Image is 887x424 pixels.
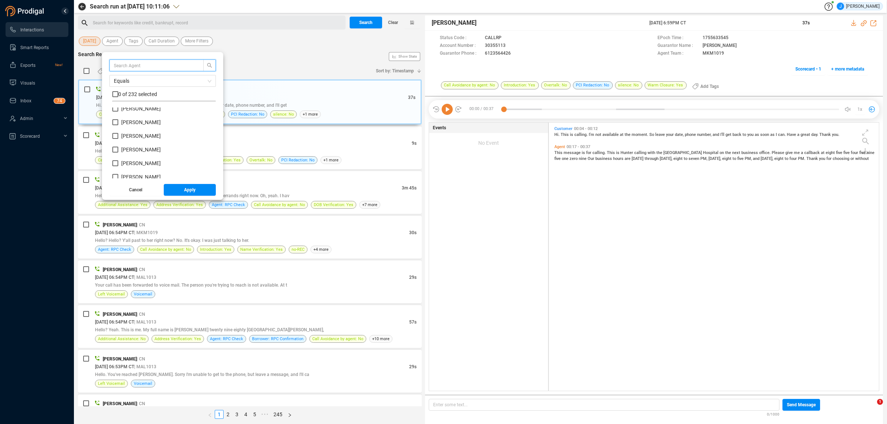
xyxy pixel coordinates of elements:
div: grid [553,124,878,390]
a: Interactions [9,22,62,37]
span: [DATE] 06:54PM CT [95,185,134,191]
span: [PERSON_NAME] [121,106,161,112]
span: Equals [114,75,211,86]
span: I'll [720,132,725,137]
span: nine [867,150,874,155]
span: give [785,150,794,155]
span: you [819,156,826,161]
span: | MAL1013 [134,364,156,369]
a: 245 [271,410,285,418]
span: Apply [184,184,196,196]
span: [GEOGRAPHIC_DATA] [663,150,703,155]
span: [PERSON_NAME] [121,119,161,125]
span: Address Verification: Yes [156,201,203,208]
span: silence: No [615,81,642,89]
span: Hi. [554,132,561,137]
button: [DATE] [79,37,101,46]
span: Address Verification: Yes [154,335,201,342]
span: nine [579,156,588,161]
span: leave [655,132,666,137]
span: Inbox [20,98,31,103]
span: Hello? Hello? Y'all past to her right now? No. It's okay. I was just talking to her. [95,238,249,243]
span: Call Avoidance by agent: No [254,201,305,208]
button: 1x [855,104,865,114]
div: [PERSON_NAME]| CN[DATE] 06:54PM CT| MKM10193m 45sHello? This is her. Sorry. How are you? Yeah. I'... [78,171,422,214]
iframe: Intercom live chat [862,399,880,417]
span: a [801,150,804,155]
span: eight [722,156,733,161]
li: Next 5 Pages [259,410,271,419]
li: 245 [271,410,285,419]
span: Hunter [621,150,634,155]
button: Add Tags [688,81,723,92]
button: Call Duration [144,37,179,46]
span: Voicemail [134,291,152,298]
button: Sort by: Timestamp [371,65,422,77]
span: four [851,150,859,155]
span: Add Tags [700,81,719,92]
span: to [785,156,789,161]
span: PCI Redaction: No [281,157,315,164]
span: no-REC [292,246,305,253]
span: [PERSON_NAME] [121,133,161,139]
span: a [797,132,801,137]
div: [PERSON_NAME]| CN[DATE] 06:59PM CT| MKM101937sHi. This is calling. I'm not available at the momen... [78,79,422,124]
span: This [554,150,564,155]
span: to [684,156,689,161]
span: 1755633545 [703,34,728,42]
span: +1 more [300,110,321,118]
span: 6123564426 [485,50,511,58]
span: 0/1000 [767,411,779,417]
span: search [204,63,215,68]
li: 3 [232,410,241,419]
span: silence: No [273,111,294,118]
span: Our [588,156,595,161]
span: next [732,150,741,155]
span: and [753,156,761,161]
span: five [859,150,867,155]
span: and [713,132,720,137]
span: | CN [137,356,145,362]
div: [PERSON_NAME] [837,3,880,10]
button: Search [350,17,382,28]
button: Agent [102,37,123,46]
span: Hello? [95,148,108,154]
a: Inbox [9,93,62,108]
span: Introduction: Yes [200,246,231,253]
a: 2 [224,410,232,418]
span: eight [826,150,836,155]
span: Call Duration [149,37,175,46]
span: Overtalk: No [541,81,571,89]
button: right [285,410,295,419]
div: [PERSON_NAME]| CN[DATE] 06:54PM CT| MKM101930sHello? Hello? Y'all past to her right now? No. It's... [78,216,422,259]
span: seven [689,156,700,161]
span: PM, [745,156,753,161]
span: Guarantor Phone : [440,50,481,58]
span: [PERSON_NAME] [103,312,137,317]
button: Apply [164,184,216,196]
span: [PERSON_NAME] [121,160,161,166]
span: Warm Closure: Yes [645,81,687,89]
span: for [826,156,833,161]
span: | CN [137,312,145,317]
span: business [741,150,759,155]
span: Agent [106,37,118,46]
div: [PERSON_NAME]| CN[DATE] 06:53PM CT| MAL101329sHello. You've reached [PERSON_NAME]. Sorry I'm unab... [78,350,422,393]
span: through [645,156,660,161]
span: 1x [857,103,862,115]
span: at [821,150,826,155]
span: 29s [409,275,417,280]
li: 1 [215,410,224,419]
span: | MKM1019 [134,230,158,235]
span: is [616,150,621,155]
a: 4 [242,410,250,418]
span: Agent Team : [657,50,699,58]
span: Have [787,132,797,137]
span: right [288,413,292,417]
span: callback [804,150,821,155]
a: Visuals [9,75,62,90]
span: +4 more [310,246,332,253]
button: More Filters [181,37,213,46]
span: Overtalk: No [249,157,272,164]
span: available [602,132,620,137]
